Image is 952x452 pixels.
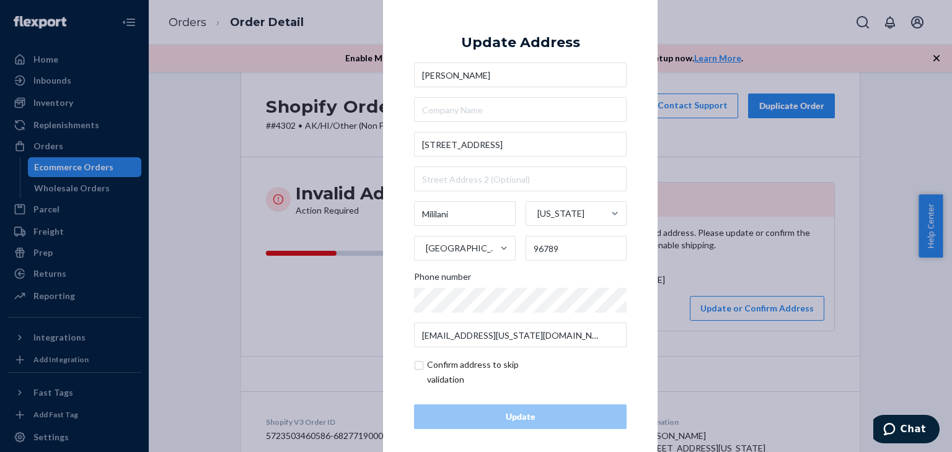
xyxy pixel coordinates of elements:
[414,271,471,288] span: Phone number
[425,411,616,423] div: Update
[414,404,627,429] button: Update
[414,201,516,226] input: City
[426,242,499,254] div: [GEOGRAPHIC_DATA]
[414,323,627,347] input: Email (Only Required for International)
[526,236,627,261] input: ZIP Code
[461,35,580,50] div: Update Address
[414,132,627,157] input: Street Address
[414,97,627,122] input: Company Name
[537,207,584,220] div: [US_STATE]
[414,167,627,191] input: Street Address 2 (Optional)
[425,236,426,261] input: [GEOGRAPHIC_DATA]
[414,63,627,87] input: First & Last Name
[536,201,537,226] input: [US_STATE]
[873,415,940,446] iframe: Opens a widget where you can chat to one of our agents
